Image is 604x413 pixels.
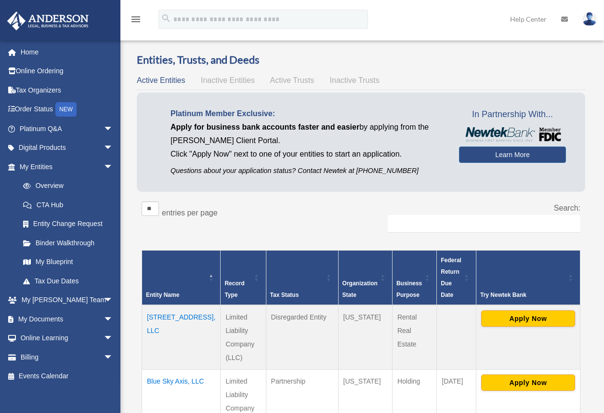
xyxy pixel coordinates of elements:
[342,280,378,298] span: Organization State
[171,147,445,161] p: Click "Apply Now" next to one of your entities to start an application.
[142,251,221,306] th: Entity Name: Activate to invert sorting
[266,251,338,306] th: Tax Status: Activate to sort
[392,305,436,370] td: Rental Real Estate
[130,13,142,25] i: menu
[270,292,299,298] span: Tax Status
[582,12,597,26] img: User Pic
[4,12,92,30] img: Anderson Advisors Platinum Portal
[142,305,221,370] td: [STREET_ADDRESS], LLC
[104,291,123,310] span: arrow_drop_down
[441,257,461,298] span: Federal Return Due Date
[162,209,218,217] label: entries per page
[104,347,123,367] span: arrow_drop_down
[104,157,123,177] span: arrow_drop_down
[13,214,123,234] a: Entity Change Request
[7,80,128,100] a: Tax Organizers
[7,42,128,62] a: Home
[104,119,123,139] span: arrow_drop_down
[481,374,575,391] button: Apply Now
[221,251,266,306] th: Record Type: Activate to sort
[7,100,128,120] a: Order StatusNEW
[171,120,445,147] p: by applying from the [PERSON_NAME] Client Portal.
[459,107,566,122] span: In Partnership With...
[13,176,118,196] a: Overview
[171,165,445,177] p: Questions about your application status? Contact Newtek at [PHONE_NUMBER]
[7,291,128,310] a: My [PERSON_NAME] Teamarrow_drop_down
[396,280,422,298] span: Business Purpose
[221,305,266,370] td: Limited Liability Company (LLC)
[130,17,142,25] a: menu
[13,271,123,291] a: Tax Due Dates
[13,195,123,214] a: CTA Hub
[338,251,392,306] th: Organization State: Activate to sort
[171,107,445,120] p: Platinum Member Exclusive:
[7,367,128,386] a: Events Calendar
[104,309,123,329] span: arrow_drop_down
[7,329,128,348] a: Online Learningarrow_drop_down
[201,76,255,84] span: Inactive Entities
[7,62,128,81] a: Online Ordering
[338,305,392,370] td: [US_STATE]
[554,204,580,212] label: Search:
[104,329,123,348] span: arrow_drop_down
[270,76,315,84] span: Active Trusts
[137,53,585,67] h3: Entities, Trusts, and Deeds
[476,251,580,306] th: Try Newtek Bank : Activate to sort
[7,347,128,367] a: Billingarrow_drop_down
[392,251,436,306] th: Business Purpose: Activate to sort
[459,147,566,163] a: Learn More
[481,310,575,327] button: Apply Now
[437,251,476,306] th: Federal Return Due Date: Activate to sort
[13,233,123,253] a: Binder Walkthrough
[7,119,128,138] a: Platinum Q&Aarrow_drop_down
[104,138,123,158] span: arrow_drop_down
[137,76,185,84] span: Active Entities
[161,13,171,24] i: search
[7,309,128,329] a: My Documentsarrow_drop_down
[480,289,565,301] div: Try Newtek Bank
[464,127,561,142] img: NewtekBankLogoSM.png
[146,292,179,298] span: Entity Name
[330,76,380,84] span: Inactive Trusts
[7,138,128,158] a: Digital Productsarrow_drop_down
[13,253,123,272] a: My Blueprint
[171,123,359,131] span: Apply for business bank accounts faster and easier
[7,157,123,176] a: My Entitiesarrow_drop_down
[224,280,244,298] span: Record Type
[266,305,338,370] td: Disregarded Entity
[55,102,77,117] div: NEW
